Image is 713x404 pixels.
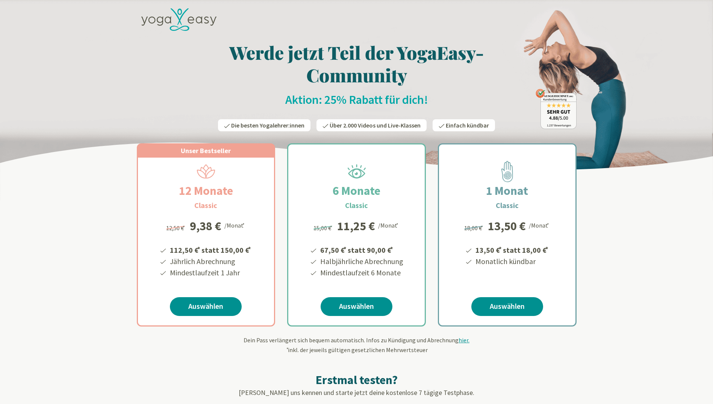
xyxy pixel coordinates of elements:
[315,182,398,200] h2: 6 Monate
[137,336,577,354] div: Dein Pass verlängert sich bequem automatisch. Infos zu Kündigung und Abrechnung
[474,256,550,267] li: Monatlich kündbar
[286,346,428,354] span: inkl. der jeweils gültigen gesetzlichen Mehrwertsteuer
[330,122,421,129] span: Über 2.000 Videos und Live-Klassen
[161,182,251,200] h2: 12 Monate
[446,122,489,129] span: Einfach kündbar
[170,297,242,316] a: Auswählen
[169,267,252,278] li: Mindestlaufzeit 1 Jahr
[313,224,333,232] span: 15,00 €
[474,243,550,256] li: 13,50 € statt 18,00 €
[169,256,252,267] li: Jährlich Abrechnung
[529,220,550,230] div: /Monat
[231,122,304,129] span: Die besten Yogalehrer:innen
[194,200,217,211] h3: Classic
[319,256,403,267] li: Halbjährliche Abrechnung
[319,243,403,256] li: 67,50 € statt 90,00 €
[224,220,246,230] div: /Monat
[137,41,577,86] h1: Werde jetzt Teil der YogaEasy-Community
[319,267,403,278] li: Mindestlaufzeit 6 Monate
[468,182,546,200] h2: 1 Monat
[181,146,231,155] span: Unser Bestseller
[378,220,400,230] div: /Monat
[137,92,577,107] h2: Aktion: 25% Rabatt für dich!
[337,220,375,232] div: 11,25 €
[536,89,577,129] img: ausgezeichnet_badge.png
[137,372,577,387] h2: Erstmal testen?
[190,220,221,232] div: 9,38 €
[471,297,543,316] a: Auswählen
[137,387,577,398] p: [PERSON_NAME] uns kennen und starte jetzt deine kostenlose 7 tägige Testphase.
[345,200,368,211] h3: Classic
[496,200,519,211] h3: Classic
[464,224,484,232] span: 18,00 €
[169,243,252,256] li: 112,50 € statt 150,00 €
[166,224,186,232] span: 12,50 €
[459,336,469,344] span: hier.
[488,220,526,232] div: 13,50 €
[321,297,392,316] a: Auswählen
